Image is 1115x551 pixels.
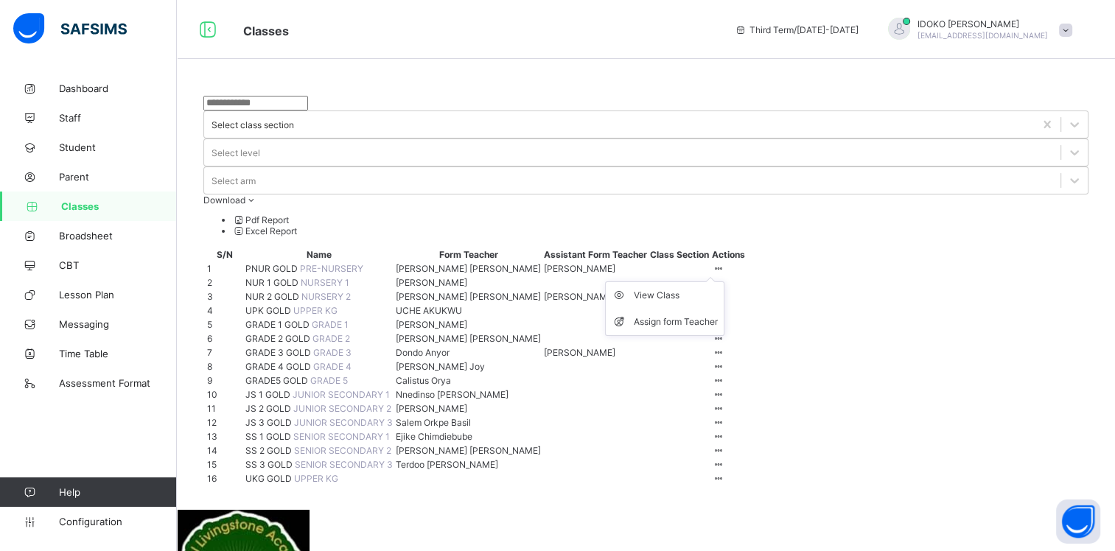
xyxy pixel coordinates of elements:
span: session/term information [735,24,859,35]
th: S/N [206,248,243,261]
span: JS 3 GOLD [245,417,294,428]
span: JUNIOR SECONDARY 3 [294,417,393,428]
td: 1 [206,262,243,275]
span: SENIOR SECONDARY 1 [293,431,390,442]
th: Assistant Form Teacher [543,248,648,261]
span: GRADE 2 [312,333,350,344]
span: Calistus Orya [396,375,451,386]
td: 7 [206,346,243,359]
span: Staff [59,112,177,124]
td: 11 [206,402,243,415]
span: UPPER KG [293,305,338,316]
span: GRADE 1 [312,319,349,330]
span: SENIOR SECONDARY 3 [295,459,393,470]
span: [PERSON_NAME] [PERSON_NAME] [396,263,541,274]
td: 13 [206,430,243,443]
span: IDOKO [PERSON_NAME] [917,18,1048,29]
span: Dondo Anyor [396,347,450,358]
span: JS 2 GOLD [245,403,293,414]
td: 15 [206,458,243,471]
span: UKG GOLD [245,473,294,484]
span: [PERSON_NAME] [PERSON_NAME] [396,291,541,302]
span: Broadsheet [59,230,177,242]
td: 8 [206,360,243,373]
td: 14 [206,444,243,457]
div: Select class section [212,119,294,130]
div: Select arm [212,175,256,186]
span: NUR 2 GOLD [245,291,301,302]
span: Time Table [59,348,177,359]
span: [PERSON_NAME] [544,263,615,274]
span: CBT [59,259,177,271]
span: Classes [61,200,177,212]
button: Open asap [1056,499,1100,544]
span: PNUR GOLD [245,263,300,274]
span: JUNIOR SECONDARY 1 [293,389,390,400]
span: [PERSON_NAME] [PERSON_NAME] [396,445,541,456]
span: UPK GOLD [245,305,293,316]
td: 3 [206,290,243,303]
td: 9 [206,374,243,387]
span: GRADE 2 GOLD [245,333,312,344]
span: GRADE 1 GOLD [245,319,312,330]
span: GRADE 4 GOLD [245,361,313,372]
span: Dashboard [59,83,177,94]
span: Download [203,194,245,206]
td: 5 [206,318,243,331]
span: SS 1 GOLD [245,431,293,442]
span: Parent [59,171,177,183]
div: View Class [634,288,718,303]
span: Lesson Plan [59,289,177,301]
th: Actions [711,248,746,261]
span: GRADE 3 GOLD [245,347,313,358]
td: 6 [206,332,243,345]
span: NURSERY 2 [301,291,351,302]
span: NUR 1 GOLD [245,277,301,288]
span: Configuration [59,516,176,527]
span: Assessment Format [59,377,177,389]
span: JUNIOR SECONDARY 2 [293,403,391,414]
span: [PERSON_NAME] [544,347,615,358]
span: UCHE AKUKWU [396,305,462,316]
span: [PERSON_NAME] [396,319,467,330]
img: safsims [13,13,127,44]
td: 4 [206,304,243,317]
span: NURSERY 1 [301,277,349,288]
span: Nnedinso [PERSON_NAME] [396,389,508,400]
span: GRADE5 GOLD [245,375,310,386]
td: 12 [206,416,243,429]
span: Help [59,486,176,498]
span: SS 2 GOLD [245,445,294,456]
span: GRADE 4 [313,361,352,372]
span: Messaging [59,318,177,330]
span: JS 1 GOLD [245,389,293,400]
th: Name [245,248,394,261]
span: SENIOR SECONDARY 2 [294,445,391,456]
span: PRE-NURSERY [300,263,363,274]
span: SS 3 GOLD [245,459,295,470]
span: GRADE 3 [313,347,352,358]
span: Salem Orkpe Basil [396,417,471,428]
span: UPPER KG [294,473,338,484]
span: Ejike Chimdiebube [396,431,472,442]
td: 16 [206,472,243,485]
li: dropdown-list-item-null-1 [233,225,1088,236]
span: [EMAIL_ADDRESS][DOMAIN_NAME] [917,31,1048,40]
div: IDOKOGLORIA [873,18,1080,42]
span: [PERSON_NAME] Joy [396,361,485,372]
span: [PERSON_NAME] [PERSON_NAME] [396,333,541,344]
span: [PERSON_NAME] [396,403,467,414]
span: Classes [243,24,289,38]
li: dropdown-list-item-null-0 [233,214,1088,225]
span: Terdoo [PERSON_NAME] [396,459,498,470]
div: Select level [212,147,260,158]
span: GRADE 5 [310,375,348,386]
span: Student [59,141,177,153]
th: Class Section [649,248,710,261]
td: 2 [206,276,243,289]
td: 10 [206,388,243,401]
div: Assign form Teacher [634,315,718,329]
span: [PERSON_NAME] [396,277,467,288]
span: [PERSON_NAME] [544,291,615,302]
th: Form Teacher [395,248,542,261]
